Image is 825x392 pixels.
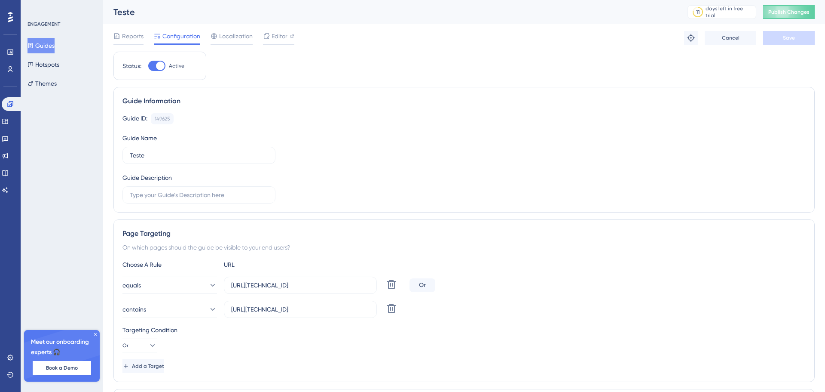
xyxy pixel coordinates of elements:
button: Themes [27,76,57,91]
div: 11 [696,9,700,15]
button: equals [122,277,217,294]
span: Reports [122,31,144,41]
div: Guide Description [122,173,172,183]
div: Teste [113,6,666,18]
input: Type your Guide’s Name here [130,151,268,160]
div: days left in free trial [706,5,753,19]
div: Guide ID: [122,113,147,124]
span: Editor [272,31,287,41]
div: On which pages should the guide be visible to your end users? [122,242,806,253]
button: Add a Target [122,359,164,373]
div: ENGAGEMENT [27,21,60,28]
button: Hotspots [27,57,59,72]
div: URL [224,259,318,270]
span: Active [169,62,184,69]
button: contains [122,301,217,318]
div: Choose A Rule [122,259,217,270]
div: 149625 [155,115,170,122]
span: Localization [219,31,253,41]
input: yourwebsite.com/path [231,305,370,314]
span: Save [783,34,795,41]
input: Type your Guide’s Description here [130,190,268,200]
span: Cancel [722,34,739,41]
div: Or [409,278,435,292]
span: equals [122,280,141,290]
div: Page Targeting [122,228,806,239]
button: Or [122,339,157,352]
button: Cancel [705,31,756,45]
div: Guide Information [122,96,806,106]
span: contains [122,304,146,315]
button: Publish Changes [763,5,815,19]
span: Book a Demo [46,364,78,371]
div: Status: [122,61,141,71]
span: Add a Target [132,363,164,370]
button: Book a Demo [33,361,91,375]
div: Guide Name [122,133,157,143]
span: Meet our onboarding experts 🎧 [31,337,93,358]
span: Publish Changes [768,9,810,15]
button: Guides [27,38,55,53]
div: Targeting Condition [122,325,806,335]
input: yourwebsite.com/path [231,281,370,290]
span: Or [122,342,128,349]
button: Save [763,31,815,45]
span: Configuration [162,31,200,41]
